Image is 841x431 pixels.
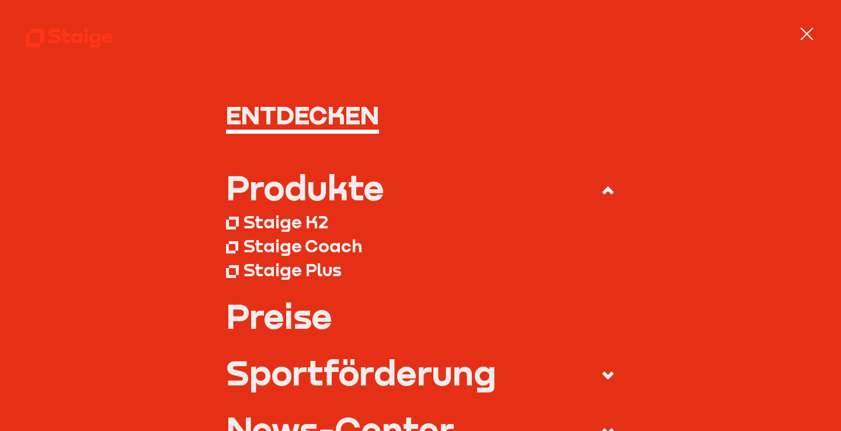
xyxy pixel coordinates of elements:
[226,234,614,258] a: Staige Coach
[226,258,614,282] a: Staige Plus
[226,171,384,204] div: Produkte
[244,259,342,281] div: Staige Plus
[244,211,328,233] div: Staige K2
[226,299,614,333] a: Preise
[226,210,614,234] a: Staige K2
[226,356,496,390] div: Sportförderung
[244,235,362,257] div: Staige Coach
